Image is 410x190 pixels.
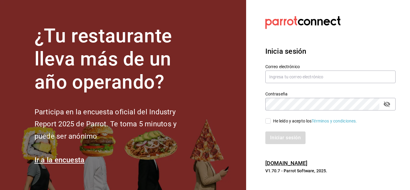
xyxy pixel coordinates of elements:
div: He leído y acepto los [273,118,357,124]
a: Ir a la encuesta [35,156,85,164]
a: [DOMAIN_NAME] [265,160,308,166]
p: V1.70.7 - Parrot Software, 2025. [265,168,396,174]
button: passwordField [382,99,392,109]
h2: Participa en la encuesta oficial del Industry Report 2025 de Parrot. Te toma 5 minutos y puede se... [35,106,197,143]
h1: ¿Tu restaurante lleva más de un año operando? [35,25,197,94]
input: Ingresa tu correo electrónico [265,71,396,83]
a: Términos y condiciones. [312,119,357,123]
label: Correo electrónico [265,65,396,69]
label: Contraseña [265,92,396,96]
h3: Inicia sesión [265,46,396,57]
